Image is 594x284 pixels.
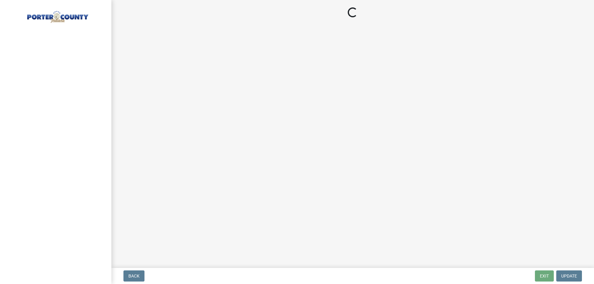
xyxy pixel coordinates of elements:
span: Back [128,273,140,278]
button: Exit [535,270,554,282]
button: Back [123,270,144,282]
img: Porter County, Indiana [12,6,101,24]
span: Update [561,273,577,278]
button: Update [556,270,582,282]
